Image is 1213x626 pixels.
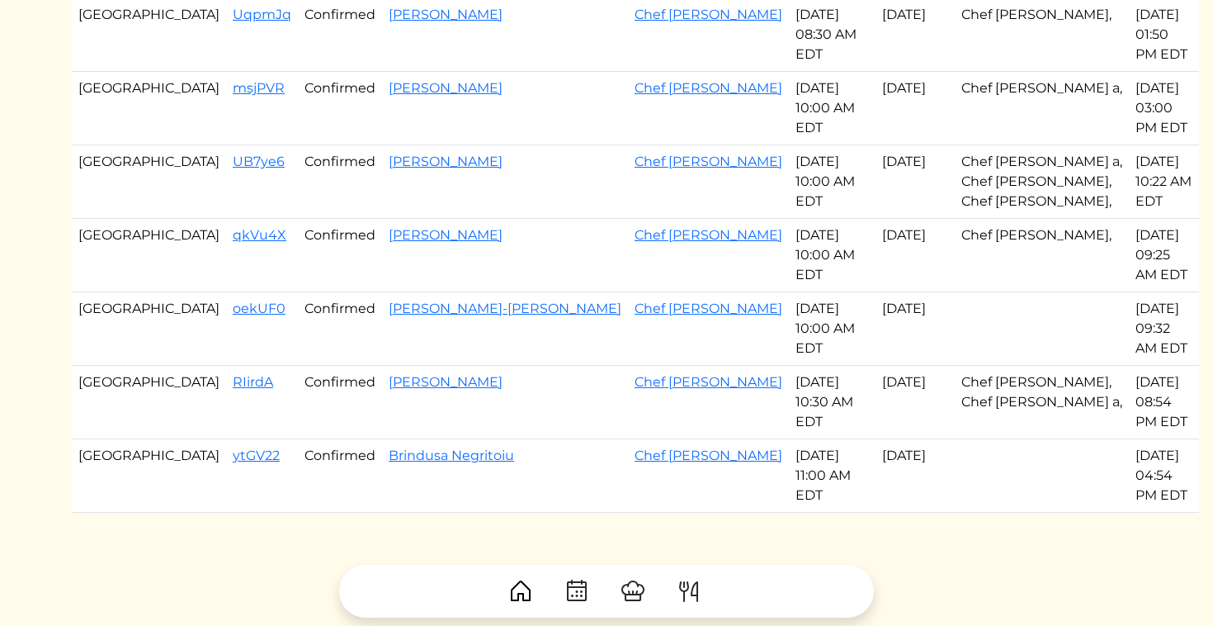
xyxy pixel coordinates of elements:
[876,72,955,145] td: [DATE]
[298,72,382,145] td: Confirmed
[789,292,876,366] td: [DATE] 10:00 AM EDT
[635,154,782,169] a: Chef [PERSON_NAME]
[789,439,876,513] td: [DATE] 11:00 AM EDT
[298,219,382,292] td: Confirmed
[389,80,503,96] a: [PERSON_NAME]
[955,366,1129,439] td: Chef [PERSON_NAME], Chef [PERSON_NAME] a,
[676,578,702,605] img: ForkKnife-55491504ffdb50bab0c1e09e7649658475375261d09fd45db06cec23bce548bf.svg
[72,366,226,439] td: [GEOGRAPHIC_DATA]
[72,72,226,145] td: [GEOGRAPHIC_DATA]
[1129,366,1199,439] td: [DATE] 08:54 PM EDT
[1129,219,1199,292] td: [DATE] 09:25 AM EDT
[72,219,226,292] td: [GEOGRAPHIC_DATA]
[876,145,955,219] td: [DATE]
[955,145,1129,219] td: Chef [PERSON_NAME] a, Chef [PERSON_NAME], Chef [PERSON_NAME],
[635,80,782,96] a: Chef [PERSON_NAME]
[298,145,382,219] td: Confirmed
[72,292,226,366] td: [GEOGRAPHIC_DATA]
[72,439,226,513] td: [GEOGRAPHIC_DATA]
[389,227,503,243] a: [PERSON_NAME]
[876,219,955,292] td: [DATE]
[789,145,876,219] td: [DATE] 10:00 AM EDT
[1129,145,1199,219] td: [DATE] 10:22 AM EDT
[789,366,876,439] td: [DATE] 10:30 AM EDT
[564,578,590,605] img: CalendarDots-5bcf9d9080389f2a281d69619e1c85352834be518fbc73d9501aef674afc0d57.svg
[298,366,382,439] td: Confirmed
[635,227,782,243] a: Chef [PERSON_NAME]
[1129,439,1199,513] td: [DATE] 04:54 PM EDT
[876,439,955,513] td: [DATE]
[233,448,280,463] a: ytGV22
[620,578,646,605] img: ChefHat-a374fb509e4f37eb0702ca99f5f64f3b6956810f32a249b33092029f8484b388.svg
[1129,72,1199,145] td: [DATE] 03:00 PM EDT
[635,374,782,390] a: Chef [PERSON_NAME]
[789,72,876,145] td: [DATE] 10:00 AM EDT
[389,301,621,316] a: [PERSON_NAME]-[PERSON_NAME]
[389,374,503,390] a: [PERSON_NAME]
[233,374,273,390] a: RIirdA
[507,578,534,605] img: House-9bf13187bcbb5817f509fe5e7408150f90897510c4275e13d0d5fca38e0b5951.svg
[233,80,285,96] a: msjPVR
[389,154,503,169] a: [PERSON_NAME]
[635,301,782,316] a: Chef [PERSON_NAME]
[389,448,514,463] a: Brindusa Negritoiu
[233,227,286,243] a: qkVu4X
[298,439,382,513] td: Confirmed
[876,366,955,439] td: [DATE]
[233,301,286,316] a: oekUF0
[1129,292,1199,366] td: [DATE] 09:32 AM EDT
[389,7,503,22] a: [PERSON_NAME]
[955,219,1129,292] td: Chef [PERSON_NAME],
[233,7,291,22] a: UqpmJq
[635,7,782,22] a: Chef [PERSON_NAME]
[635,448,782,463] a: Chef [PERSON_NAME]
[955,72,1129,145] td: Chef [PERSON_NAME] a,
[233,154,285,169] a: UB7ye6
[876,292,955,366] td: [DATE]
[72,145,226,219] td: [GEOGRAPHIC_DATA]
[789,219,876,292] td: [DATE] 10:00 AM EDT
[298,292,382,366] td: Confirmed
